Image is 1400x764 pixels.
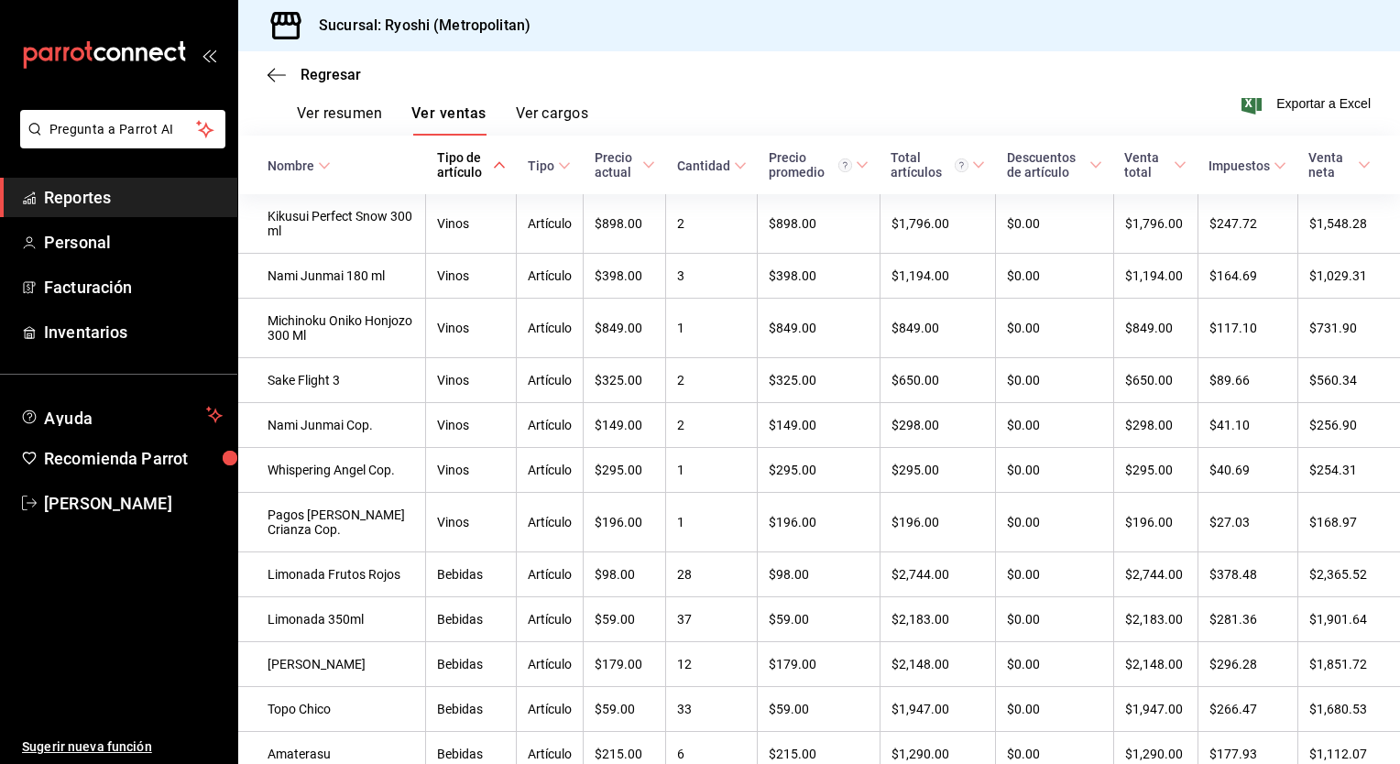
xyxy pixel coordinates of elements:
[996,448,1114,493] td: $0.00
[880,194,996,254] td: $1,796.00
[426,299,517,358] td: Vinos
[517,403,584,448] td: Artículo
[411,104,487,136] button: Ver ventas
[584,597,666,642] td: $59.00
[1297,597,1400,642] td: $1,901.64
[268,66,361,83] button: Regresar
[996,687,1114,732] td: $0.00
[1124,150,1170,180] div: Venta total
[758,358,880,403] td: $325.00
[238,687,426,732] td: Topo Chico
[517,552,584,597] td: Artículo
[666,552,758,597] td: 28
[426,403,517,448] td: Vinos
[996,493,1114,552] td: $0.00
[49,120,197,139] span: Pregunta a Parrot AI
[1297,403,1400,448] td: $256.90
[996,358,1114,403] td: $0.00
[891,150,968,180] div: Total artículos
[666,194,758,254] td: 2
[1113,493,1198,552] td: $196.00
[758,403,880,448] td: $149.00
[517,687,584,732] td: Artículo
[268,158,314,173] div: Nombre
[1209,158,1270,173] div: Impuestos
[584,448,666,493] td: $295.00
[880,299,996,358] td: $849.00
[1297,358,1400,403] td: $560.34
[666,403,758,448] td: 2
[1297,448,1400,493] td: $254.31
[516,104,589,136] button: Ver cargos
[238,448,426,493] td: Whispering Angel Cop.
[584,358,666,403] td: $325.00
[426,194,517,254] td: Vinos
[584,552,666,597] td: $98.00
[1007,150,1103,180] span: Descuentos de artículo
[1113,687,1198,732] td: $1,947.00
[1113,642,1198,687] td: $2,148.00
[528,158,571,173] span: Tipo
[44,446,223,471] span: Recomienda Parrot
[996,299,1114,358] td: $0.00
[996,642,1114,687] td: $0.00
[1297,552,1400,597] td: $2,365.52
[996,403,1114,448] td: $0.00
[996,194,1114,254] td: $0.00
[238,642,426,687] td: [PERSON_NAME]
[1113,299,1198,358] td: $849.00
[677,158,730,173] div: Cantidad
[1198,254,1297,299] td: $164.69
[44,404,199,426] span: Ayuda
[666,448,758,493] td: 1
[1308,150,1371,180] span: Venta neta
[666,687,758,732] td: 33
[238,493,426,552] td: Pagos [PERSON_NAME] Crianza Cop.
[880,493,996,552] td: $196.00
[758,299,880,358] td: $849.00
[517,299,584,358] td: Artículo
[758,597,880,642] td: $59.00
[1198,493,1297,552] td: $27.03
[517,194,584,254] td: Artículo
[238,254,426,299] td: Nami Junmai 180 ml
[584,493,666,552] td: $196.00
[426,597,517,642] td: Bebidas
[769,150,852,180] div: Precio promedio
[880,403,996,448] td: $298.00
[1297,299,1400,358] td: $731.90
[758,552,880,597] td: $98.00
[1113,552,1198,597] td: $2,744.00
[426,448,517,493] td: Vinos
[238,552,426,597] td: Limonada Frutos Rojos
[758,493,880,552] td: $196.00
[666,642,758,687] td: 12
[758,448,880,493] td: $295.00
[1297,493,1400,552] td: $168.97
[44,275,223,300] span: Facturación
[202,48,216,62] button: open_drawer_menu
[517,642,584,687] td: Artículo
[996,254,1114,299] td: $0.00
[1198,358,1297,403] td: $89.66
[666,597,758,642] td: 37
[891,150,985,180] span: Total artículos
[666,299,758,358] td: 1
[595,150,655,180] span: Precio actual
[238,403,426,448] td: Nami Junmai Cop.
[297,104,588,136] div: navigation tabs
[1113,403,1198,448] td: $298.00
[426,254,517,299] td: Vinos
[44,491,223,516] span: [PERSON_NAME]
[517,448,584,493] td: Artículo
[595,150,639,180] div: Precio actual
[44,185,223,210] span: Reportes
[426,687,517,732] td: Bebidas
[13,133,225,152] a: Pregunta a Parrot AI
[758,194,880,254] td: $898.00
[238,194,426,254] td: Kikusui Perfect Snow 300 ml
[426,552,517,597] td: Bebidas
[238,358,426,403] td: Sake Flight 3
[1198,552,1297,597] td: $378.48
[584,299,666,358] td: $849.00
